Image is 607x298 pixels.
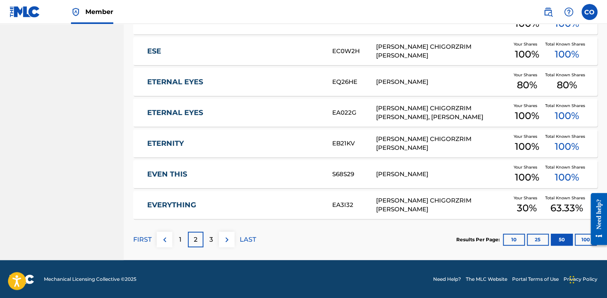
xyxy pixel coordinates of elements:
[513,103,540,109] span: Your Shares
[147,201,321,210] a: EVERYTHING
[543,7,553,17] img: search
[554,139,579,154] span: 100 %
[517,201,537,215] span: 30 %
[570,268,574,292] div: Drag
[71,7,81,17] img: Top Rightsholder
[147,139,321,148] a: ETERNITY
[540,4,556,20] a: Public Search
[551,234,573,246] button: 50
[376,196,508,214] div: [PERSON_NAME] CHIGORZRIM [PERSON_NAME]
[147,47,321,56] a: ESE
[194,235,197,244] p: 2
[240,235,256,244] p: LAST
[545,103,588,109] span: Total Known Shares
[561,4,577,20] div: Help
[554,109,579,123] span: 100 %
[527,234,549,246] button: 25
[160,235,169,244] img: left
[581,4,597,20] div: User Menu
[514,109,539,123] span: 100 %
[332,139,376,148] div: EB21KV
[376,77,508,87] div: [PERSON_NAME]
[554,47,579,62] span: 100 %
[332,77,376,87] div: EQ26HE
[545,72,588,78] span: Total Known Shares
[567,260,607,298] iframe: Chat Widget
[513,195,540,201] span: Your Shares
[564,276,597,283] a: Privacy Policy
[556,78,577,92] span: 80 %
[513,164,540,170] span: Your Shares
[433,276,461,283] a: Need Help?
[513,41,540,47] span: Your Shares
[514,170,539,185] span: 100 %
[513,133,540,139] span: Your Shares
[85,7,113,16] span: Member
[575,234,597,246] button: 100
[133,235,152,244] p: FIRST
[545,164,588,170] span: Total Known Shares
[376,104,508,122] div: [PERSON_NAME] CHIGORZRIM [PERSON_NAME], [PERSON_NAME]
[513,72,540,78] span: Your Shares
[332,47,376,56] div: EC0W2H
[147,170,321,179] a: EVEN THIS
[456,236,502,243] p: Results Per Page:
[44,276,136,283] span: Mechanical Licensing Collective © 2025
[564,7,573,17] img: help
[585,187,607,251] iframe: Resource Center
[10,274,34,284] img: logo
[554,170,579,185] span: 100 %
[512,276,559,283] a: Portal Terms of Use
[147,108,321,117] a: ETERNAL EYES
[376,42,508,60] div: [PERSON_NAME] CHIGORZRIM [PERSON_NAME]
[550,201,583,215] span: 63.33 %
[179,235,181,244] p: 1
[222,235,232,244] img: right
[209,235,213,244] p: 3
[545,195,588,201] span: Total Known Shares
[332,201,376,210] div: EA3I32
[376,170,508,179] div: [PERSON_NAME]
[332,170,376,179] div: S68S29
[545,133,588,139] span: Total Known Shares
[10,6,40,18] img: MLC Logo
[332,108,376,117] div: EA022G
[147,77,321,87] a: ETERNAL EYES
[514,47,539,62] span: 100 %
[516,78,537,92] span: 80 %
[503,234,525,246] button: 10
[376,135,508,153] div: [PERSON_NAME] CHIGORZRIM [PERSON_NAME]
[514,139,539,154] span: 100 %
[466,276,507,283] a: The MLC Website
[545,41,588,47] span: Total Known Shares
